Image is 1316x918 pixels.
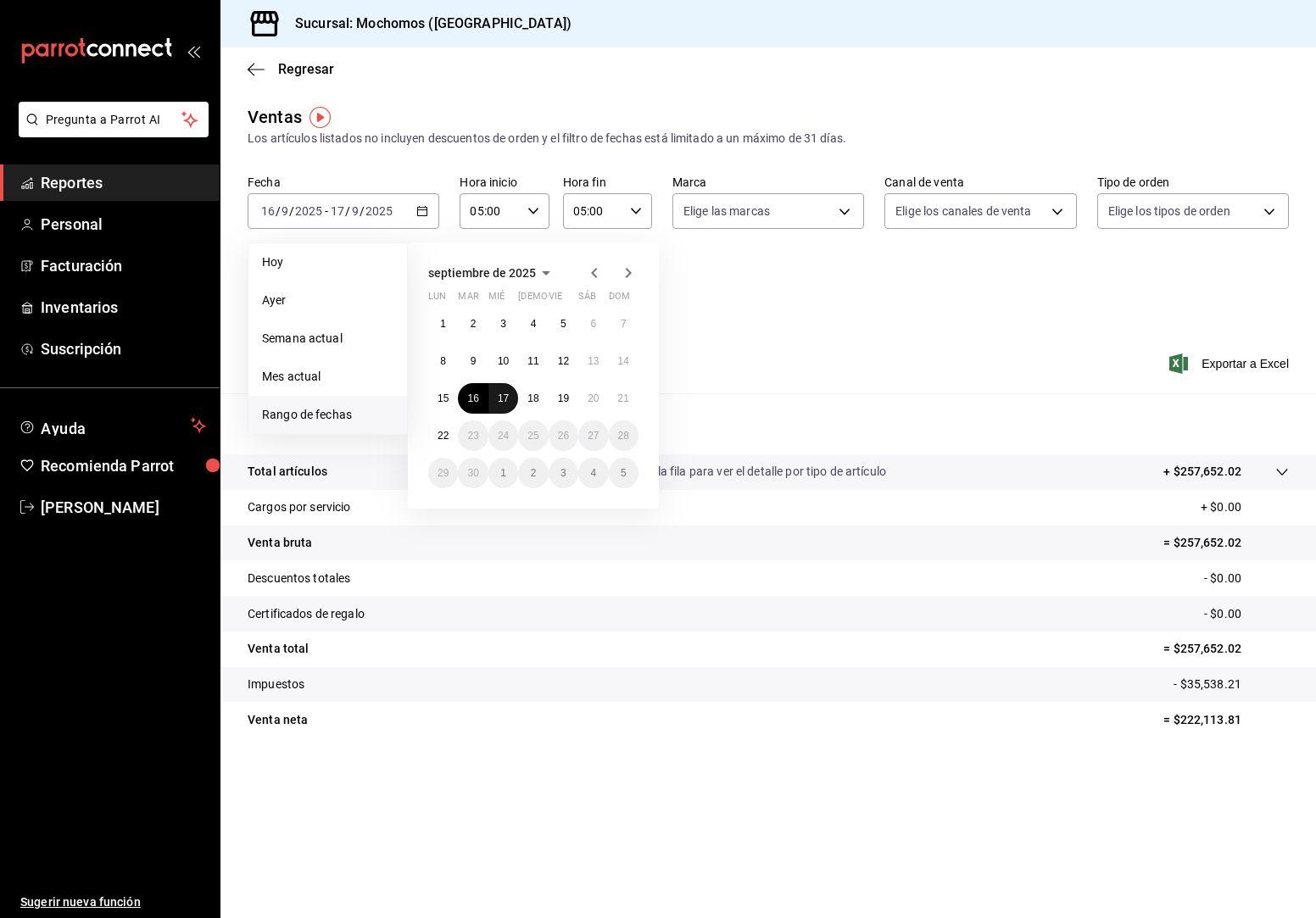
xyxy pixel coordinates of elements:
[12,123,209,141] a: Pregunta a Parrot AI
[282,14,572,34] h3: Sucursal: Mochomos ([GEOGRAPHIC_DATA])
[440,355,446,367] abbr: 8 de septiembre de 2025
[672,176,864,188] label: Marca
[458,458,488,488] button: 30 de septiembre de 2025
[438,430,449,442] abbr: 22 de septiembre de 2025
[527,355,538,367] abbr: 11 de septiembre de 2025
[248,640,309,658] p: Venta total
[618,430,629,442] abbr: 28 de septiembre de 2025
[458,309,488,339] button: 2 de septiembre de 2025
[46,111,182,129] span: Pregunta a Parrot AI
[360,204,365,218] span: /
[1204,605,1289,623] p: - $0.00
[609,346,638,376] button: 14 de septiembre de 2025
[683,203,770,220] span: Elige las marcas
[609,309,638,339] button: 7 de septiembre de 2025
[518,346,548,376] button: 11 de septiembre de 2025
[248,676,304,693] p: Impuestos
[41,415,184,436] span: Ayuda
[294,204,323,218] input: ----
[488,458,518,488] button: 1 de octubre de 2025
[609,458,638,488] button: 5 de octubre de 2025
[1097,176,1289,188] label: Tipo de orden
[578,383,608,414] button: 20 de septiembre de 2025
[440,318,446,330] abbr: 1 de septiembre de 2025
[1174,676,1289,693] p: - $35,538.21
[605,463,886,481] p: Da clic en la fila para ver el detalle por tipo de artículo
[578,420,608,451] button: 27 de septiembre de 2025
[488,346,518,376] button: 10 de septiembre de 2025
[467,392,478,404] abbr: 16 de septiembre de 2025
[578,291,596,309] abbr: sábado
[518,291,618,309] abbr: jueves
[262,292,393,309] span: Ayer
[281,204,289,218] input: --
[578,346,608,376] button: 13 de septiembre de 2025
[1173,353,1289,374] button: Exportar a Excel
[262,253,393,271] span: Hoy
[276,204,281,218] span: /
[438,392,449,404] abbr: 15 de septiembre de 2025
[41,213,206,236] span: Personal
[19,102,209,137] button: Pregunta a Parrot AI
[895,203,1031,220] span: Elige los canales de venta
[471,318,477,330] abbr: 2 de septiembre de 2025
[428,266,536,280] span: septiembre de 2025
[590,318,596,330] abbr: 6 de septiembre de 2025
[609,291,630,309] abbr: domingo
[41,296,206,319] span: Inventarios
[458,420,488,451] button: 23 de septiembre de 2025
[260,204,276,218] input: --
[488,291,505,309] abbr: miércoles
[588,392,599,404] abbr: 20 de septiembre de 2025
[438,467,449,479] abbr: 29 de septiembre de 2025
[41,254,206,277] span: Facturación
[345,204,350,218] span: /
[560,467,566,479] abbr: 3 de octubre de 2025
[248,570,350,587] p: Descuentos totales
[460,176,549,188] label: Hora inicio
[549,420,578,451] button: 26 de septiembre de 2025
[365,204,393,218] input: ----
[558,355,569,367] abbr: 12 de septiembre de 2025
[618,355,629,367] abbr: 14 de septiembre de 2025
[518,309,548,339] button: 4 de septiembre de 2025
[248,498,351,516] p: Cargos por servicio
[41,454,206,477] span: Recomienda Parrot
[262,406,393,424] span: Rango de fechas
[248,534,312,552] p: Venta bruta
[458,383,488,414] button: 16 de septiembre de 2025
[531,318,537,330] abbr: 4 de septiembre de 2025
[618,392,629,404] abbr: 21 de septiembre de 2025
[248,104,302,130] div: Ventas
[428,420,458,451] button: 22 de septiembre de 2025
[458,291,478,309] abbr: martes
[488,309,518,339] button: 3 de septiembre de 2025
[41,337,206,360] span: Suscripción
[588,430,599,442] abbr: 27 de septiembre de 2025
[558,392,569,404] abbr: 19 de septiembre de 2025
[248,463,327,481] p: Total artículos
[428,263,556,283] button: septiembre de 2025
[1163,534,1289,552] p: = $257,652.02
[1163,463,1241,481] p: + $257,652.02
[500,467,506,479] abbr: 1 de octubre de 2025
[578,458,608,488] button: 4 de octubre de 2025
[488,383,518,414] button: 17 de septiembre de 2025
[330,204,345,218] input: --
[518,420,548,451] button: 25 de septiembre de 2025
[1204,570,1289,587] p: - $0.00
[458,346,488,376] button: 9 de septiembre de 2025
[590,467,596,479] abbr: 4 de octubre de 2025
[325,204,328,218] span: -
[262,368,393,386] span: Mes actual
[549,291,562,309] abbr: viernes
[500,318,506,330] abbr: 3 de septiembre de 2025
[488,420,518,451] button: 24 de septiembre de 2025
[41,171,206,194] span: Reportes
[563,176,652,188] label: Hora fin
[471,355,477,367] abbr: 9 de septiembre de 2025
[498,355,509,367] abbr: 10 de septiembre de 2025
[1201,498,1289,516] p: + $0.00
[428,458,458,488] button: 29 de septiembre de 2025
